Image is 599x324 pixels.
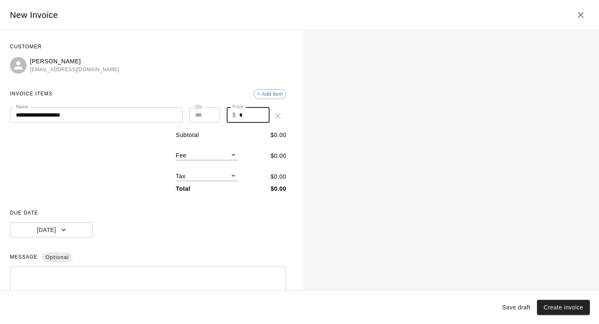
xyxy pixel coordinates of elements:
b: $ 0.00 [270,185,286,192]
span: INVOICE ITEMS [10,87,52,101]
span: Optional [42,250,72,265]
span: DUE DATE [10,207,286,220]
label: Qty [195,104,203,110]
p: $ 0.00 [270,131,286,140]
label: Name [16,104,28,110]
p: $ [233,111,236,120]
p: $ 0.00 [270,152,286,160]
p: Subtotal [176,131,199,140]
button: Save draft [499,300,534,315]
button: Create invoice [537,300,590,315]
button: Close [572,7,589,23]
label: Price [233,104,243,110]
p: $ 0.00 [270,172,286,181]
b: Total [176,185,191,192]
span: + Add item [254,91,286,97]
h5: New Invoice [10,10,58,21]
span: CUSTOMER [10,40,286,54]
div: + Add item [254,89,286,99]
span: [EMAIL_ADDRESS][DOMAIN_NAME] [30,66,119,74]
button: [DATE] [10,222,93,238]
p: [PERSON_NAME] [30,57,119,66]
span: MESSAGE [10,251,286,264]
